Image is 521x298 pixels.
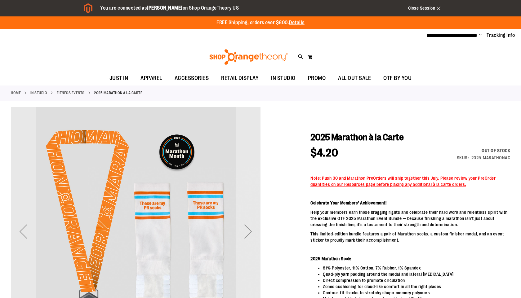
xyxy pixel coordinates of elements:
[30,90,47,96] a: IN STUDIO
[471,155,510,161] div: 2025-MARATHONAC
[175,71,209,85] span: ACCESSORIES
[310,209,510,228] p: Help your members earn those bragging rights and celebrate their hard work and relentless spirit ...
[338,71,371,85] span: ALL OUT SALE
[100,5,239,11] span: You are connected as on Shop OrangeTheory US
[323,265,510,271] li: 81% Polyester, 11% Cotton, 7% Rubber, 1% Spandex
[109,71,128,85] span: JUST IN
[383,71,412,85] span: OTF BY YOU
[479,32,482,38] button: Account menu
[482,148,510,153] span: Out of stock
[308,71,326,85] span: PROMO
[140,71,162,85] span: APPAREL
[147,5,183,11] strong: [PERSON_NAME]
[57,90,85,96] a: Fitness Events
[487,32,515,39] a: Tracking Info
[271,71,296,85] span: IN STUDIO
[310,147,338,159] span: $4.20
[310,231,510,243] p: This limited-edition bundle features a pair of Marathon socks, a custom finisher medal, and an ev...
[323,283,510,290] li: Zoned cushioning for cloud-like comfort in all the right places
[323,277,510,283] li: Direct compression to promote circulation
[208,49,289,65] img: Shop Orangetheory
[289,20,305,25] a: Details
[94,90,142,96] strong: 2025 Marathon à la Carte
[216,19,305,26] p: FREE Shipping, orders over $600.
[323,271,510,277] li: Quad-ply yarn padding around the medal and lateral [MEDICAL_DATA]
[457,155,469,160] strong: SKU
[323,290,510,296] li: Contour-fit thanks to stretchy shape-memory polymers
[11,90,21,96] a: Home
[457,147,510,154] p: Availability:
[408,6,441,11] a: Close Session
[310,176,496,187] span: Note: Push 30 and Marathon PreOrders will ship together this July. Please review your PreOrder qu...
[310,132,403,142] span: 2025 Marathon à la Carte
[84,3,92,13] img: Magento
[310,256,351,261] strong: 2025 Marathon Sock:
[310,200,386,205] strong: Celebrate Your Members’ Achievement!
[221,71,259,85] span: RETAIL DISPLAY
